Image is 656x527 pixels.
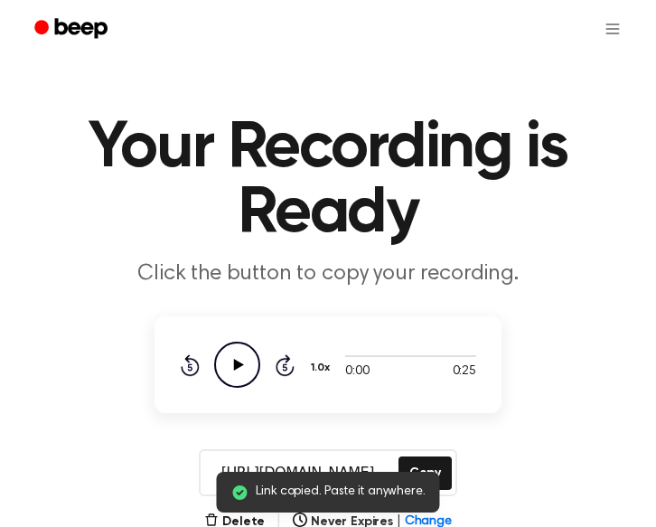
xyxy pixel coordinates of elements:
[256,483,425,502] span: Link copied. Paste it anywhere.
[345,362,369,381] span: 0:00
[453,362,476,381] span: 0:25
[398,456,452,490] button: Copy
[22,116,634,246] h1: Your Recording is Ready
[591,7,634,51] button: Open menu
[309,353,336,383] button: 1.0x
[22,260,634,287] p: Click the button to copy your recording.
[22,12,124,47] a: Beep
